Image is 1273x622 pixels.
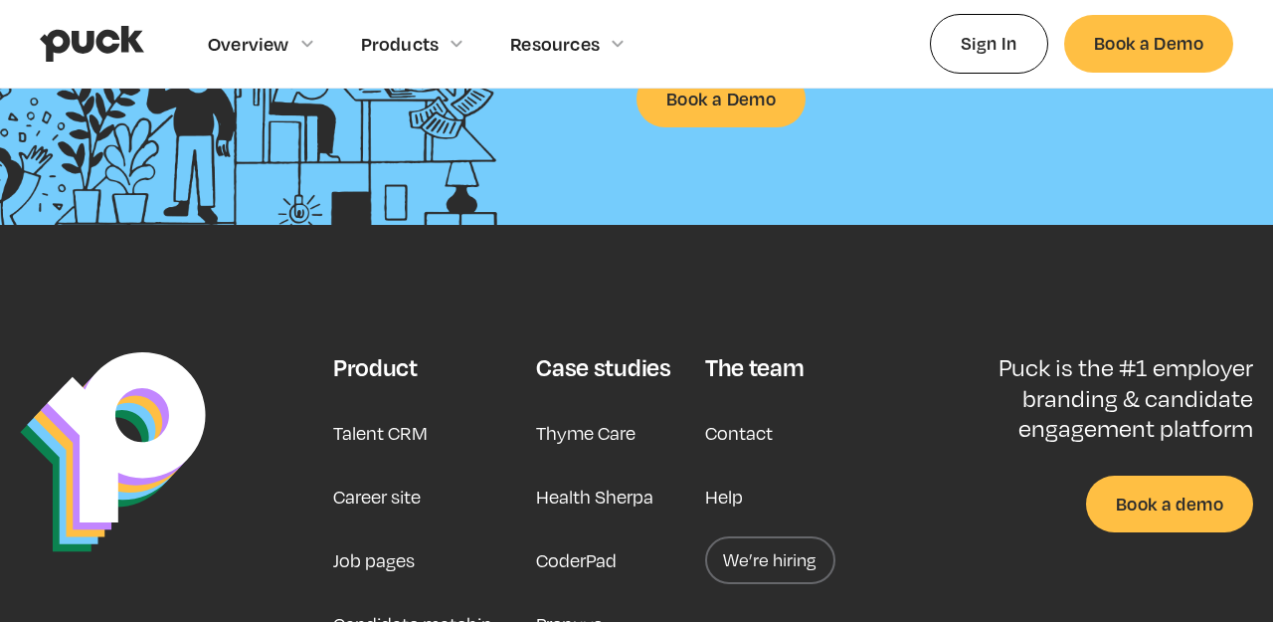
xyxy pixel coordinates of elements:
[960,352,1253,443] p: Puck is the #1 employer branding & candidate engagement platform
[536,536,617,584] a: CoderPad
[361,33,440,55] div: Products
[705,352,804,382] div: The team
[536,352,670,382] div: Case studies
[536,473,653,520] a: Health Sherpa
[333,409,428,457] a: Talent CRM
[333,352,418,382] div: Product
[333,473,421,520] a: Career site
[510,33,600,55] div: Resources
[705,409,773,457] a: Contact
[636,71,806,127] a: Book a Demo
[705,473,743,520] a: Help
[1064,15,1233,72] a: Book a Demo
[20,352,206,552] img: Puck Logo
[930,14,1048,73] a: Sign In
[1086,476,1253,532] a: Book a demo
[333,536,415,584] a: Job pages
[208,33,289,55] div: Overview
[705,536,835,584] a: We’re hiring
[536,409,636,457] a: Thyme Care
